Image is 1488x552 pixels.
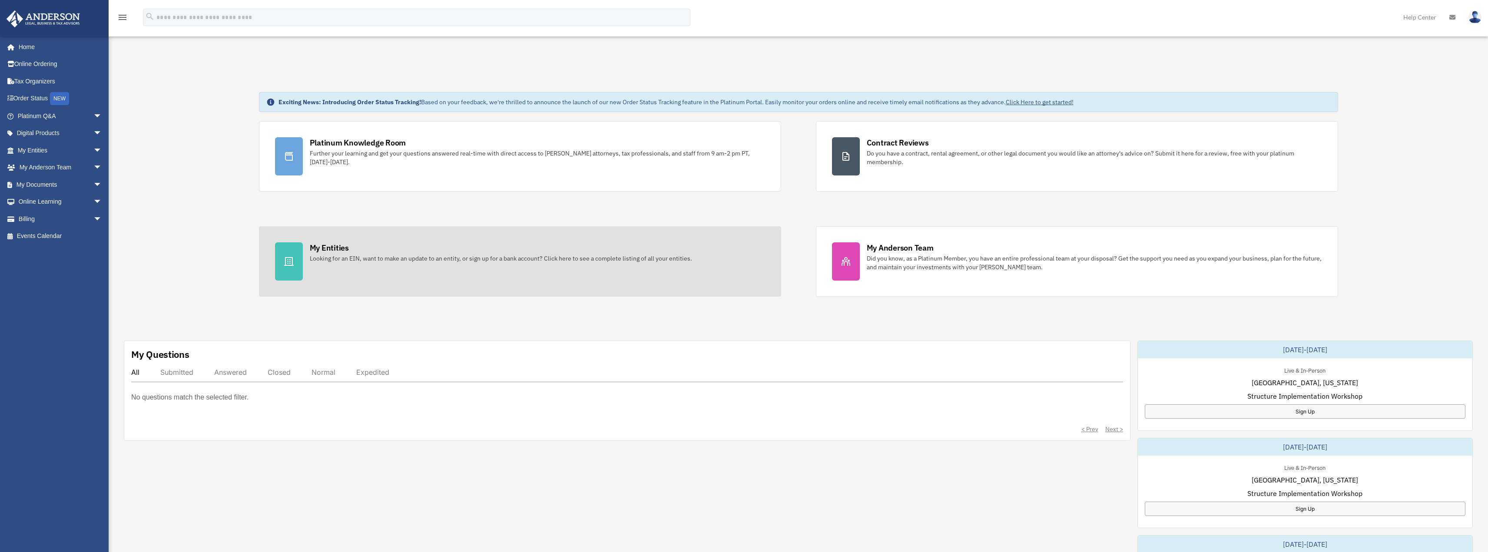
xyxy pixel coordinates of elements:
[117,12,128,23] i: menu
[6,38,111,56] a: Home
[310,242,349,253] div: My Entities
[131,348,189,361] div: My Questions
[1247,391,1362,401] span: Structure Implementation Workshop
[6,125,115,142] a: Digital Productsarrow_drop_down
[867,254,1322,271] div: Did you know, as a Platinum Member, you have an entire professional team at your disposal? Get th...
[6,142,115,159] a: My Entitiesarrow_drop_down
[6,176,115,193] a: My Documentsarrow_drop_down
[145,12,155,21] i: search
[93,107,111,125] span: arrow_drop_down
[867,137,929,148] div: Contract Reviews
[6,159,115,176] a: My Anderson Teamarrow_drop_down
[50,92,69,105] div: NEW
[356,368,389,377] div: Expedited
[6,73,115,90] a: Tax Organizers
[93,159,111,177] span: arrow_drop_down
[6,90,115,108] a: Order StatusNEW
[1145,502,1465,516] a: Sign Up
[310,137,406,148] div: Platinum Knowledge Room
[4,10,83,27] img: Anderson Advisors Platinum Portal
[278,98,421,106] strong: Exciting News: Introducing Order Status Tracking!
[259,226,781,297] a: My Entities Looking for an EIN, want to make an update to an entity, or sign up for a bank accoun...
[131,391,249,403] p: No questions match the selected filter.
[1277,463,1332,472] div: Live & In-Person
[6,56,115,73] a: Online Ordering
[1145,404,1465,419] a: Sign Up
[1247,488,1362,499] span: Structure Implementation Workshop
[1252,475,1358,485] span: [GEOGRAPHIC_DATA], [US_STATE]
[160,368,193,377] div: Submitted
[93,142,111,159] span: arrow_drop_down
[867,242,934,253] div: My Anderson Team
[1468,11,1481,23] img: User Pic
[816,226,1338,297] a: My Anderson Team Did you know, as a Platinum Member, you have an entire professional team at your...
[93,125,111,142] span: arrow_drop_down
[867,149,1322,166] div: Do you have a contract, rental agreement, or other legal document you would like an attorney's ad...
[1138,438,1472,456] div: [DATE]-[DATE]
[93,210,111,228] span: arrow_drop_down
[214,368,247,377] div: Answered
[268,368,291,377] div: Closed
[6,210,115,228] a: Billingarrow_drop_down
[93,176,111,194] span: arrow_drop_down
[816,121,1338,192] a: Contract Reviews Do you have a contract, rental agreement, or other legal document you would like...
[6,193,115,211] a: Online Learningarrow_drop_down
[278,98,1074,106] div: Based on your feedback, we're thrilled to announce the launch of our new Order Status Tracking fe...
[312,368,335,377] div: Normal
[131,368,139,377] div: All
[310,254,692,263] div: Looking for an EIN, want to make an update to an entity, or sign up for a bank account? Click her...
[259,121,781,192] a: Platinum Knowledge Room Further your learning and get your questions answered real-time with dire...
[6,107,115,125] a: Platinum Q&Aarrow_drop_down
[1006,98,1074,106] a: Click Here to get started!
[1252,377,1358,388] span: [GEOGRAPHIC_DATA], [US_STATE]
[1277,365,1332,374] div: Live & In-Person
[310,149,765,166] div: Further your learning and get your questions answered real-time with direct access to [PERSON_NAM...
[93,193,111,211] span: arrow_drop_down
[117,15,128,23] a: menu
[6,228,115,245] a: Events Calendar
[1138,341,1472,358] div: [DATE]-[DATE]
